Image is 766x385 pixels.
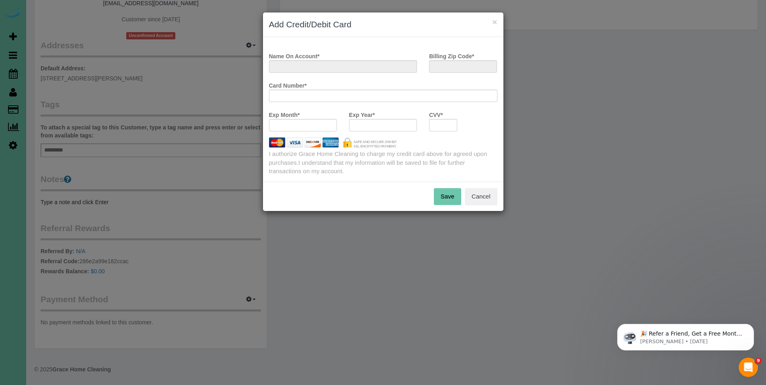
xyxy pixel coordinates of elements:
[269,108,300,119] label: Exp Month
[263,137,403,147] img: credit cards
[269,18,497,31] h3: Add Credit/Debit Card
[269,49,320,60] label: Name On Account
[739,358,758,377] iframe: Intercom live chat
[755,358,762,364] span: 9
[465,188,497,205] button: Cancel
[605,307,766,363] iframe: Intercom notifications message
[429,108,443,119] label: CVV
[269,79,307,90] label: Card Number
[269,159,465,174] span: I understand that my information will be saved to file for further transactions on my account.
[263,149,503,175] div: I authorize Grace Home Cleaning to charge my credit card above for agreed upon purchases.
[434,188,461,205] button: Save
[492,18,497,26] button: ×
[429,49,474,60] label: Billing Zip Code
[349,108,375,119] label: Exp Year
